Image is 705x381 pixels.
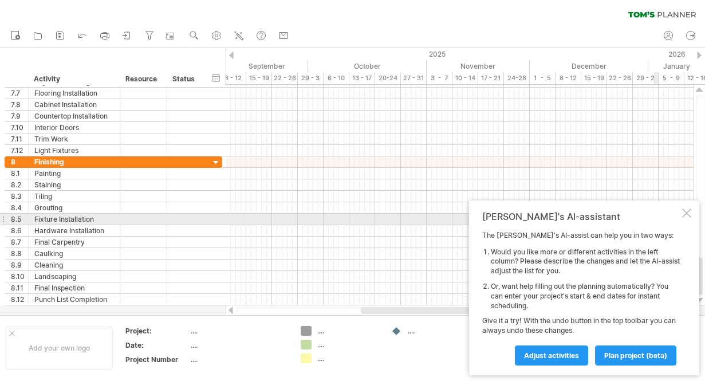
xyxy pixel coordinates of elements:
div: 8.12 [11,294,28,305]
div: 7.9 [11,111,28,121]
div: .... [317,340,380,349]
div: Add your own logo [6,327,113,370]
div: Cleaning [34,260,114,270]
div: .... [317,353,380,363]
div: Project Number [125,355,188,364]
div: 3 - 7 [427,72,452,84]
div: 8.11 [11,282,28,293]
div: 29 - 3 [298,72,324,84]
div: Trim Work [34,133,114,144]
li: Would you like more or different activities in the left column? Please describe the changes and l... [491,248,680,276]
div: 8.5 [11,214,28,225]
div: Caulking [34,248,114,259]
div: [PERSON_NAME]'s AI-assistant [482,211,680,222]
div: Status [172,73,198,85]
div: 24-28 [504,72,530,84]
div: 22 - 26 [272,72,298,84]
div: December 2025 [530,60,648,72]
div: 8.1 [11,168,28,179]
div: .... [191,340,287,350]
div: 6 - 10 [324,72,349,84]
div: 8.4 [11,202,28,213]
div: 22 - 26 [607,72,633,84]
div: 8 - 12 [556,72,581,84]
div: Fixture Installation [34,214,114,225]
div: 7.8 [11,99,28,110]
div: .... [191,355,287,364]
div: .... [408,326,470,336]
div: 5 - 9 [659,72,684,84]
div: 7.7 [11,88,28,99]
div: Hardware Installation [34,225,114,236]
div: Painting [34,168,114,179]
div: 15 - 19 [246,72,272,84]
div: Tiling [34,191,114,202]
div: .... [317,326,380,336]
div: Final Inspection [34,282,114,293]
div: Grouting [34,202,114,213]
div: 8.7 [11,237,28,248]
div: 20-24 [375,72,401,84]
div: 7.10 [11,122,28,133]
li: Or, want help filling out the planning automatically? You can enter your project's start & end da... [491,282,680,311]
span: Adjust activities [524,351,579,360]
div: 1 - 5 [530,72,556,84]
div: Light Fixtures [34,145,114,156]
div: 7.12 [11,145,28,156]
div: Cabinet Installation [34,99,114,110]
div: 8.3 [11,191,28,202]
div: Countertop Installation [34,111,114,121]
div: 10 - 14 [452,72,478,84]
div: 7.11 [11,133,28,144]
div: November 2025 [427,60,530,72]
div: Activity [34,73,113,85]
div: Punch List Completion [34,294,114,305]
div: .... [191,326,287,336]
div: Finishing [34,156,114,167]
div: Date: [125,340,188,350]
div: 8.9 [11,260,28,270]
div: October 2025 [308,60,427,72]
div: 27 - 31 [401,72,427,84]
div: Flooring Installation [34,88,114,99]
a: plan project (beta) [595,345,676,366]
div: 13 - 17 [349,72,375,84]
div: 8 - 12 [220,72,246,84]
div: September 2025 [195,60,308,72]
div: Landscaping [34,271,114,282]
a: Adjust activities [515,345,588,366]
div: 8.8 [11,248,28,259]
div: Interior Doors [34,122,114,133]
div: 17 - 21 [478,72,504,84]
div: 8.2 [11,179,28,190]
div: Project: [125,326,188,336]
span: plan project (beta) [604,351,667,360]
div: 8 [11,156,28,167]
div: Staining [34,179,114,190]
div: 8.6 [11,225,28,236]
div: The [PERSON_NAME]'s AI-assist can help you in two ways: Give it a try! With the undo button in th... [482,231,680,365]
div: 15 - 19 [581,72,607,84]
div: Final Carpentry [34,237,114,248]
div: 8.10 [11,271,28,282]
div: Resource [125,73,160,85]
div: 29 - 2 [633,72,659,84]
